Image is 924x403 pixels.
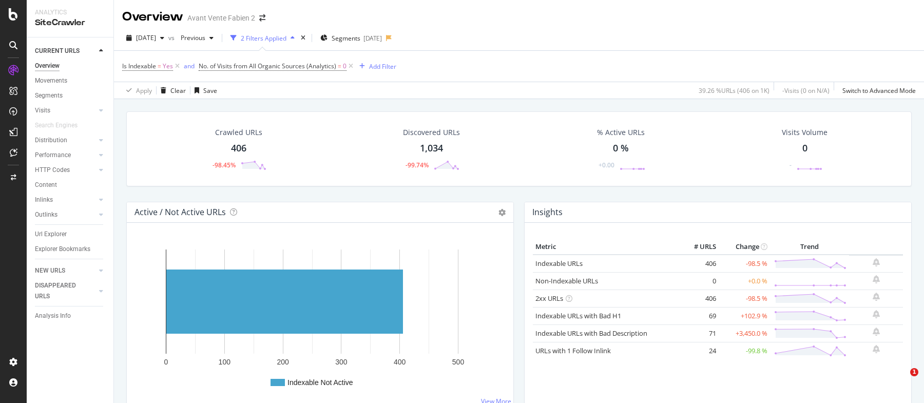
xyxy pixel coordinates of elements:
text: Indexable Not Active [287,378,353,387]
a: Search Engines [35,120,88,131]
div: [DATE] [363,34,382,43]
div: bell-plus [873,275,880,283]
a: Movements [35,75,106,86]
button: Add Filter [355,60,396,72]
div: SiteCrawler [35,17,105,29]
button: Save [190,82,217,99]
div: Save [203,86,217,95]
div: Apply [136,86,152,95]
div: Visits Volume [782,127,827,138]
div: CURRENT URLS [35,46,80,56]
i: Options [498,209,506,216]
button: Apply [122,82,152,99]
a: Outlinks [35,209,96,220]
div: Performance [35,150,71,161]
td: 69 [678,307,719,324]
a: Analysis Info [35,311,106,321]
td: 71 [678,324,719,342]
button: [DATE] [122,30,168,46]
button: Previous [177,30,218,46]
div: Search Engines [35,120,78,131]
div: bell-plus [873,293,880,301]
div: - Visits ( 0 on N/A ) [782,86,830,95]
div: - [790,161,792,169]
div: 0 % [613,142,629,155]
div: 1,034 [420,142,443,155]
div: Analysis Info [35,311,71,321]
a: Overview [35,61,106,71]
a: Segments [35,90,106,101]
td: 0 [678,272,719,290]
div: bell-plus [873,345,880,353]
a: Distribution [35,135,96,146]
span: Previous [177,33,205,42]
span: Yes [163,59,173,73]
div: 39.26 % URLs ( 406 on 1K ) [699,86,769,95]
h4: Insights [532,205,563,219]
a: Indexable URLs [535,259,583,268]
td: -99.8 % [719,342,770,359]
span: Is Indexable [122,62,156,70]
a: Indexable URLs with Bad H1 [535,311,621,320]
div: Add Filter [369,62,396,71]
td: +0.0 % [719,272,770,290]
a: Visits [35,105,96,116]
div: arrow-right-arrow-left [259,14,265,22]
span: 2025 Sep. 15th [136,33,156,42]
text: 100 [219,358,231,366]
a: Performance [35,150,96,161]
div: Explorer Bookmarks [35,244,90,255]
div: HTTP Codes [35,165,70,176]
a: Non-Indexable URLs [535,276,598,285]
a: Url Explorer [35,229,106,240]
text: 400 [394,358,406,366]
a: NEW URLS [35,265,96,276]
a: HTTP Codes [35,165,96,176]
div: Clear [170,86,186,95]
button: 2 Filters Applied [226,30,299,46]
div: Analytics [35,8,105,17]
div: -98.45% [213,161,236,169]
span: Segments [332,34,360,43]
td: 406 [678,255,719,273]
div: 2 Filters Applied [241,34,286,43]
span: 0 [343,59,346,73]
button: Clear [157,82,186,99]
button: Segments[DATE] [316,30,386,46]
th: # URLS [678,239,719,255]
span: No. of Visits from All Organic Sources (Analytics) [199,62,336,70]
div: Overview [122,8,183,26]
svg: A chart. [135,239,500,399]
div: -99.74% [406,161,429,169]
td: -98.5 % [719,290,770,307]
div: 406 [231,142,246,155]
a: Inlinks [35,195,96,205]
div: Movements [35,75,67,86]
td: +3,450.0 % [719,324,770,342]
a: Indexable URLs with Bad Description [535,329,647,338]
div: % Active URLs [597,127,645,138]
h4: Active / Not Active URLs [134,205,226,219]
div: +0.00 [599,161,614,169]
div: bell-plus [873,310,880,318]
div: Overview [35,61,60,71]
div: NEW URLS [35,265,65,276]
span: 1 [910,368,918,376]
td: +102.9 % [719,307,770,324]
text: 200 [277,358,289,366]
text: 0 [164,358,168,366]
button: Switch to Advanced Mode [838,82,916,99]
div: Url Explorer [35,229,67,240]
a: CURRENT URLS [35,46,96,56]
div: times [299,33,307,43]
span: vs [168,33,177,42]
button: and [184,61,195,71]
div: Avant Vente Fabien 2 [187,13,255,23]
div: 0 [802,142,807,155]
div: and [184,62,195,70]
div: Switch to Advanced Mode [842,86,916,95]
a: URLs with 1 Follow Inlink [535,346,611,355]
text: 300 [335,358,348,366]
text: 500 [452,358,465,366]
